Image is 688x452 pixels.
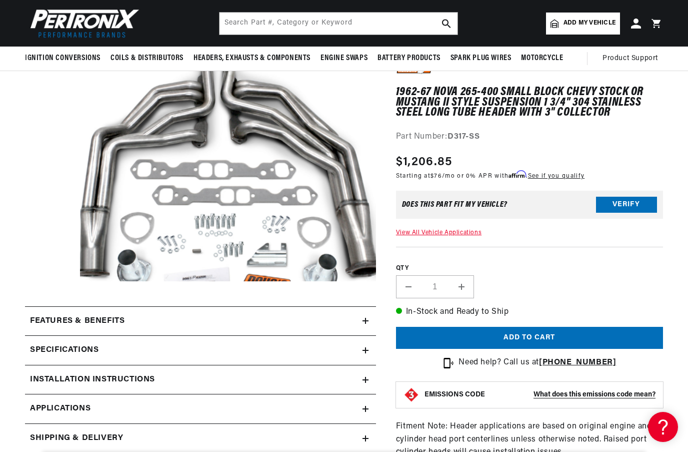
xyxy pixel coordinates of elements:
[25,53,100,64] span: Ignition Conversions
[30,373,155,386] h2: Installation instructions
[396,171,584,181] p: Starting at /mo or 0% APR with .
[25,336,376,365] summary: Specifications
[508,171,526,178] span: Affirm
[396,306,663,319] p: In-Stock and Ready to Ship
[396,230,481,236] a: View All Vehicle Applications
[435,13,457,35] button: search button
[25,6,140,41] img: Pertronix
[25,59,376,286] media-gallery: Gallery Viewer
[25,307,376,336] summary: Features & Benefits
[546,13,620,35] a: Add my vehicle
[396,264,663,273] label: QTY
[516,47,568,70] summary: Motorcycle
[30,402,90,415] span: Applications
[219,13,457,35] input: Search Part #, Category or Keyword
[396,153,452,171] span: $1,206.85
[396,327,663,349] button: Add to cart
[110,53,183,64] span: Coils & Distributors
[188,47,315,70] summary: Headers, Exhausts & Components
[25,394,376,424] a: Applications
[602,53,658,64] span: Product Support
[30,432,123,445] h2: Shipping & Delivery
[377,53,440,64] span: Battery Products
[521,53,563,64] span: Motorcycle
[193,53,310,64] span: Headers, Exhausts & Components
[539,358,616,366] a: [PHONE_NUMBER]
[430,173,442,179] span: $76
[445,47,516,70] summary: Spark Plug Wires
[563,19,615,28] span: Add my vehicle
[403,387,419,403] img: Emissions code
[396,87,663,118] h1: 1962-67 Nova 265-400 Small Block Chevy Stock or Mustang II Style Suspension 1 3/4" 304 Stainless ...
[372,47,445,70] summary: Battery Products
[596,197,657,213] button: Verify
[30,315,124,328] h2: Features & Benefits
[458,356,616,369] p: Need help? Call us at
[450,53,511,64] span: Spark Plug Wires
[320,53,367,64] span: Engine Swaps
[424,391,485,398] strong: EMISSIONS CODE
[528,173,584,179] a: See if you qualify - Learn more about Affirm Financing (opens in modal)
[25,365,376,394] summary: Installation instructions
[533,391,655,398] strong: What does this emissions code mean?
[25,47,105,70] summary: Ignition Conversions
[402,201,507,209] div: Does This part fit My vehicle?
[424,390,655,399] button: EMISSIONS CODEWhat does this emissions code mean?
[447,133,479,141] strong: D317-SS
[396,131,663,144] div: Part Number:
[602,47,663,71] summary: Product Support
[105,47,188,70] summary: Coils & Distributors
[30,344,98,357] h2: Specifications
[315,47,372,70] summary: Engine Swaps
